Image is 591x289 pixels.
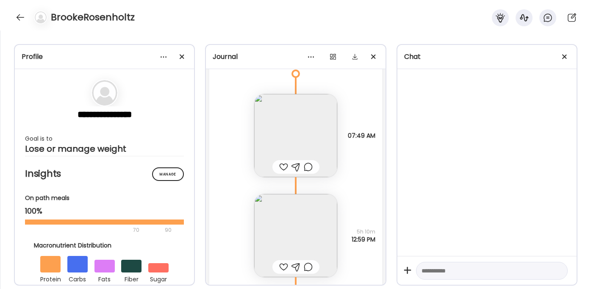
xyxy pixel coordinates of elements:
span: 12:59 PM [352,236,375,243]
div: Lose or manage weight [25,144,184,154]
span: 07:49 AM [348,132,375,139]
div: protein [40,272,61,284]
div: fats [94,272,115,284]
img: bg-avatar-default.svg [92,80,117,106]
div: Journal [213,52,378,62]
div: sugar [148,272,169,284]
div: 90 [164,225,172,235]
img: images%2Fp6Sk6jfsZHXBuU5AtNHuMZ21zfP2%2FUow1j0rQAuC9p4SOJahW%2FUQQXVxgKyv6xjhw49ZWS_240 [254,194,337,277]
div: Profile [22,52,187,62]
span: 5h 10m [352,228,375,236]
div: Goal is to [25,133,184,144]
div: fiber [121,272,142,284]
h2: Insights [25,167,184,180]
div: On path meals [25,194,184,203]
img: bg-avatar-default.svg [35,11,47,23]
div: 100% [25,206,184,216]
div: Macronutrient Distribution [34,241,175,250]
div: Chat [404,52,570,62]
h4: BrookeRosenholtz [51,11,135,24]
img: images%2Fp6Sk6jfsZHXBuU5AtNHuMZ21zfP2%2F4CaGQA0t89kaBBLkCMT0%2FMoobYwAtOzDZhoQxYl7E_240 [254,94,337,177]
div: Manage [152,167,184,181]
div: carbs [67,272,88,284]
div: 70 [25,225,162,235]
